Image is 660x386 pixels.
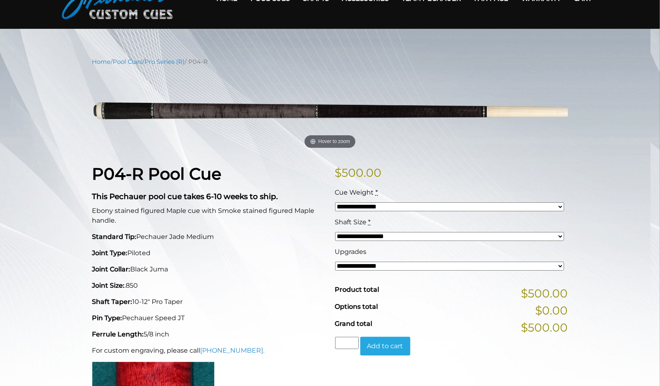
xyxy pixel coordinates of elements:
span: $500.00 [521,285,568,302]
span: $ [335,166,342,180]
abbr: required [376,189,378,196]
p: .850 [92,281,325,291]
span: Product total [335,286,379,293]
span: Options total [335,303,378,310]
a: [PHONE_NUMBER]. [200,347,265,354]
strong: Shaft Taper: [92,298,133,306]
strong: P04-R Pool Cue [92,164,222,184]
strong: Joint Type: [92,249,128,257]
p: Black Juma [92,265,325,274]
span: $0.00 [536,302,568,319]
p: 10-12" Pro Taper [92,297,325,307]
p: For custom engraving, please call [92,346,325,356]
strong: This Pechauer pool cue takes 6-10 weeks to ship. [92,192,278,201]
span: Upgrades [335,248,367,256]
p: 5/8 inch [92,330,325,339]
strong: Joint Size: [92,282,125,289]
abbr: required [368,218,371,226]
p: Pechauer Speed JT [92,313,325,323]
bdi: 500.00 [335,166,382,180]
span: Shaft Size [335,218,367,226]
p: Ebony stained figured Maple cue with Smoke stained figured Maple handle. [92,206,325,226]
strong: Pin Type: [92,314,122,322]
p: Pechauer Jade Medium [92,232,325,242]
input: Product quantity [335,337,359,349]
button: Add to cart [360,337,410,356]
img: P04-N.png [92,72,568,152]
span: Cue Weight [335,189,374,196]
strong: Joint Collar: [92,265,131,273]
span: Grand total [335,320,372,327]
span: $500.00 [521,319,568,336]
strong: Ferrule Length: [92,330,144,338]
a: Home [92,58,111,65]
nav: Breadcrumb [92,57,568,66]
strong: Standard Tip: [92,233,137,241]
p: Piloted [92,248,325,258]
a: Hover to zoom [92,72,568,152]
a: Pro Series (R) [145,58,185,65]
a: Pool Cues [113,58,143,65]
